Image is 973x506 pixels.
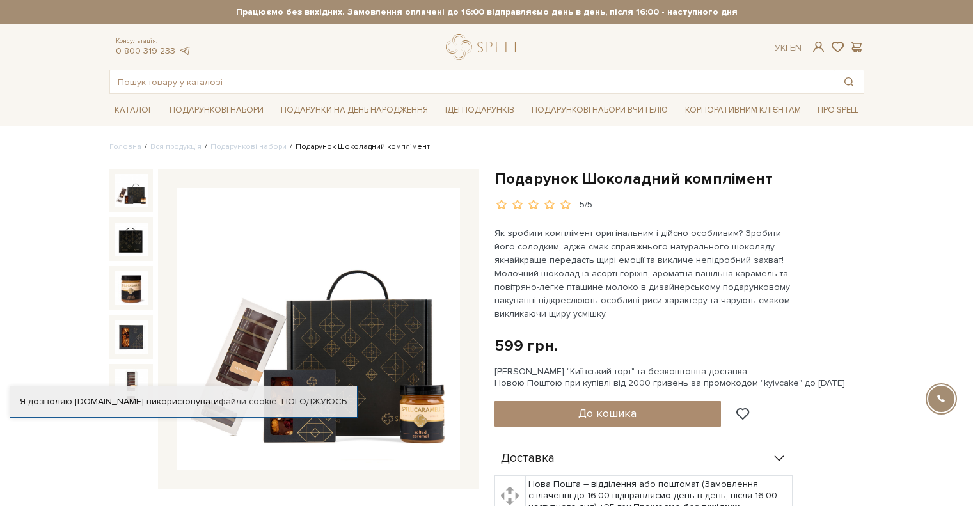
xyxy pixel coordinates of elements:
[110,70,834,93] input: Пошук товару у каталозі
[115,369,148,402] img: Подарунок Шоколадний комплімент
[210,142,287,152] a: Подарункові набори
[494,169,864,189] h1: Подарунок Шоколадний комплімент
[834,70,864,93] button: Пошук товару у каталозі
[287,141,430,153] li: Подарунок Шоколадний комплімент
[501,453,555,464] span: Доставка
[109,142,141,152] a: Головна
[219,396,277,407] a: файли cookie
[494,401,722,427] button: До кошика
[786,42,787,53] span: |
[177,188,460,471] img: Подарунок Шоколадний комплімент
[109,6,864,18] strong: Працюємо без вихідних. Замовлення оплачені до 16:00 відправляємо день в день, після 16:00 - насту...
[281,396,347,407] a: Погоджуюсь
[578,406,637,420] span: До кошика
[115,320,148,354] img: Подарунок Шоколадний комплімент
[164,100,269,120] a: Подарункові набори
[494,336,558,356] div: 599 грн.
[10,396,357,407] div: Я дозволяю [DOMAIN_NAME] використовувати
[116,45,175,56] a: 0 800 319 233
[446,34,526,60] a: logo
[276,100,433,120] a: Подарунки на День народження
[680,100,806,120] a: Корпоративним клієнтам
[116,37,191,45] span: Консультація:
[115,174,148,207] img: Подарунок Шоколадний комплімент
[150,142,202,152] a: Вся продукція
[812,100,864,120] a: Про Spell
[494,226,795,320] p: Як зробити комплімент оригінальним і дійсно особливим? Зробити його солодким, адже смак справжньо...
[440,100,519,120] a: Ідеї подарунків
[790,42,802,53] a: En
[115,271,148,304] img: Подарунок Шоколадний комплімент
[775,42,802,54] div: Ук
[109,100,158,120] a: Каталог
[526,99,673,121] a: Подарункові набори Вчителю
[115,223,148,256] img: Подарунок Шоколадний комплімент
[580,199,592,211] div: 5/5
[178,45,191,56] a: telegram
[494,366,864,389] div: [PERSON_NAME] "Київський торт" та безкоштовна доставка Новою Поштою при купівлі від 2000 гривень ...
